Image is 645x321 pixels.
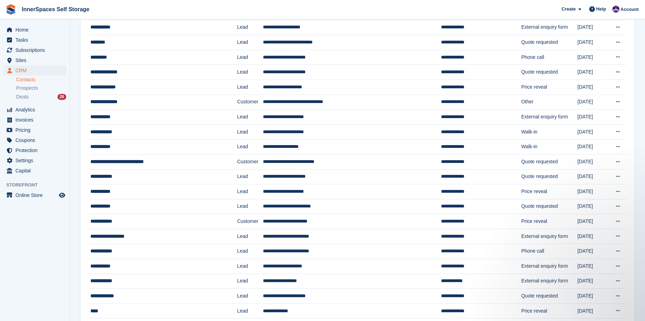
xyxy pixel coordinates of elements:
td: Price reveal [521,303,577,319]
span: Sites [15,55,57,65]
td: External enquiry form [521,20,577,35]
td: Customer [237,95,263,110]
td: Phone call [521,244,577,259]
a: menu [4,105,66,115]
span: Tasks [15,35,57,45]
td: Lead [237,274,263,289]
td: Price reveal [521,80,577,95]
td: Lead [237,303,263,319]
a: menu [4,125,66,135]
td: [DATE] [577,229,608,244]
td: Lead [237,199,263,214]
td: [DATE] [577,50,608,65]
td: [DATE] [577,199,608,214]
a: menu [4,35,66,45]
td: Lead [237,184,263,199]
a: Contacts [16,76,66,83]
td: [DATE] [577,35,608,50]
span: Invoices [15,115,57,125]
td: [DATE] [577,303,608,319]
td: Walk-in [521,139,577,155]
td: Price reveal [521,214,577,229]
span: Storefront [6,182,70,189]
td: [DATE] [577,139,608,155]
td: Lead [237,139,263,155]
td: [DATE] [577,244,608,259]
span: Online Store [15,190,57,200]
span: Home [15,25,57,35]
td: Quote requested [521,169,577,184]
td: Quote requested [521,154,577,169]
td: Lead [237,124,263,139]
span: Subscriptions [15,45,57,55]
a: menu [4,45,66,55]
a: Preview store [58,191,66,199]
td: Lead [237,50,263,65]
td: [DATE] [577,274,608,289]
td: [DATE] [577,95,608,110]
a: menu [4,115,66,125]
a: InnerSpaces Self Storage [19,4,92,15]
a: menu [4,166,66,176]
td: [DATE] [577,289,608,304]
span: Protection [15,145,57,155]
td: Lead [237,289,263,304]
td: Lead [237,20,263,35]
a: menu [4,135,66,145]
td: [DATE] [577,80,608,95]
td: Quote requested [521,35,577,50]
td: [DATE] [577,259,608,274]
td: [DATE] [577,110,608,125]
a: Prospects [16,84,66,92]
td: Quote requested [521,199,577,214]
td: Quote requested [521,65,577,80]
a: menu [4,156,66,165]
td: [DATE] [577,124,608,139]
td: Walk-in [521,124,577,139]
div: 26 [57,94,66,100]
span: Help [596,6,606,13]
span: Deals [16,94,29,100]
td: [DATE] [577,214,608,229]
span: Pricing [15,125,57,135]
td: [DATE] [577,169,608,184]
a: menu [4,66,66,75]
td: [DATE] [577,184,608,199]
a: menu [4,190,66,200]
span: Account [620,6,639,13]
span: Analytics [15,105,57,115]
td: External enquiry form [521,110,577,125]
span: CRM [15,66,57,75]
td: Price reveal [521,184,577,199]
td: Lead [237,80,263,95]
td: Lead [237,229,263,244]
td: [DATE] [577,154,608,169]
td: Lead [237,65,263,80]
a: menu [4,55,66,65]
span: Settings [15,156,57,165]
a: Deals 26 [16,93,66,101]
span: Create [562,6,576,13]
img: stora-icon-8386f47178a22dfd0bd8f6a31ec36ba5ce8667c1dd55bd0f319d3a0aa187defe.svg [6,4,16,15]
td: Lead [237,35,263,50]
span: Coupons [15,135,57,145]
td: External enquiry form [521,229,577,244]
span: Capital [15,166,57,176]
td: Lead [237,259,263,274]
span: Prospects [16,85,38,91]
td: External enquiry form [521,274,577,289]
td: Other [521,95,577,110]
td: External enquiry form [521,259,577,274]
a: menu [4,25,66,35]
td: Quote requested [521,289,577,304]
td: Lead [237,110,263,125]
td: Phone call [521,50,577,65]
td: [DATE] [577,65,608,80]
img: Paul Allo [612,6,619,13]
td: Lead [237,244,263,259]
td: [DATE] [577,20,608,35]
td: Customer [237,214,263,229]
a: menu [4,145,66,155]
td: Customer [237,154,263,169]
td: Lead [237,169,263,184]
